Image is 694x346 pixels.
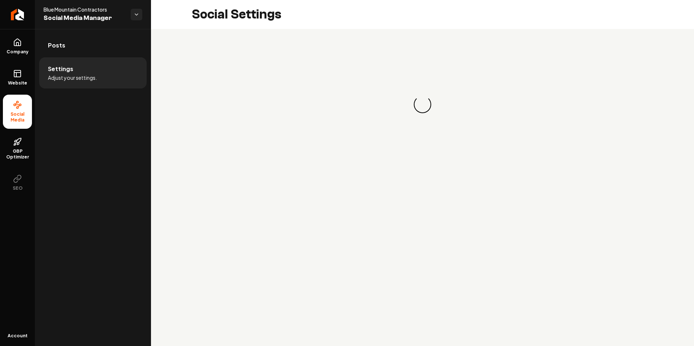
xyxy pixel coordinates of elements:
span: Adjust your settings. [48,74,97,81]
span: Posts [48,41,65,50]
span: GBP Optimizer [3,148,32,160]
a: Posts [39,34,147,57]
h2: Social Settings [192,7,281,22]
span: Social Media [3,111,32,123]
span: Website [5,80,30,86]
a: Website [3,63,32,92]
span: Blue Mountain Contractors [44,6,125,13]
a: Company [3,32,32,61]
div: Loading [414,96,431,113]
span: Social Media Manager [44,13,125,23]
span: Settings [48,65,73,73]
a: GBP Optimizer [3,132,32,166]
img: Rebolt Logo [11,9,24,20]
span: Company [4,49,32,55]
span: Account [8,333,28,339]
span: SEO [10,185,25,191]
button: SEO [3,169,32,197]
